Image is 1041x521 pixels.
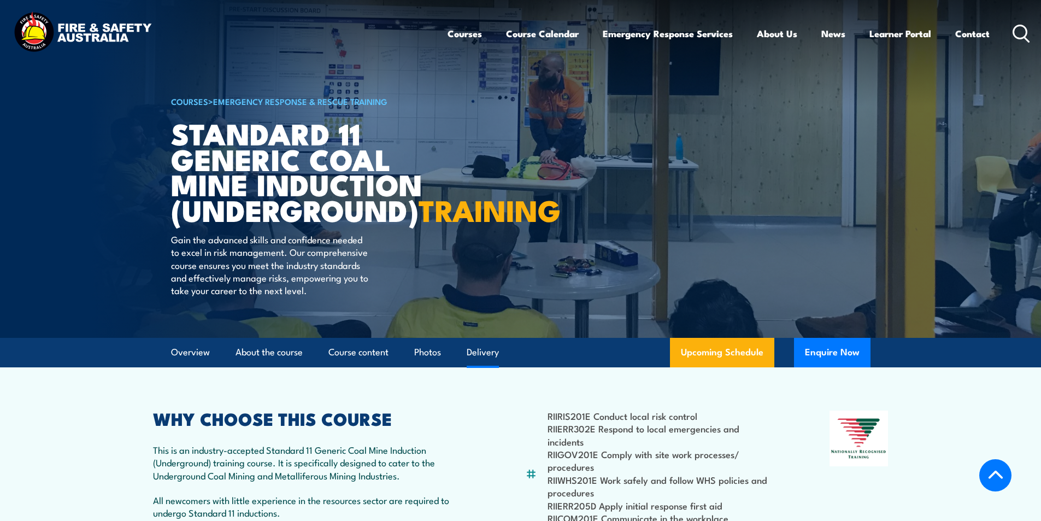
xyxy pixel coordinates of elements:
a: About Us [757,19,797,48]
a: Courses [448,19,482,48]
a: Photos [414,338,441,367]
p: This is an industry-accepted Standard 11 Generic Coal Mine Induction (Underground) training cours... [153,443,472,482]
strong: TRAINING [419,186,561,232]
a: Contact [955,19,990,48]
li: RIIWHS201E Work safely and follow WHS policies and procedures [548,473,777,499]
a: Course content [328,338,389,367]
li: RIIERR205D Apply initial response first aid [548,499,777,512]
p: Gain the advanced skills and confidence needed to excel in risk management. Our comprehensive cou... [171,233,370,297]
h1: Standard 11 Generic Coal Mine Induction (Underground) [171,120,441,223]
h2: WHY CHOOSE THIS COURSE [153,411,472,426]
a: Emergency Response & Rescue Training [213,95,387,107]
a: Delivery [467,338,499,367]
a: Course Calendar [506,19,579,48]
a: COURSES [171,95,208,107]
a: Upcoming Schedule [670,338,774,367]
li: RIIERR302E Respond to local emergencies and incidents [548,422,777,448]
a: Overview [171,338,210,367]
li: RIIRIS201E Conduct local risk control [548,409,777,422]
a: Learner Portal [869,19,931,48]
img: Nationally Recognised Training logo. [830,411,889,466]
li: RIIGOV201E Comply with site work processes/ procedures [548,448,777,473]
a: Emergency Response Services [603,19,733,48]
p: All newcomers with little experience in the resources sector are required to undergo Standard 11 ... [153,494,472,519]
a: News [821,19,845,48]
button: Enquire Now [794,338,871,367]
a: About the course [236,338,303,367]
h6: > [171,95,441,108]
